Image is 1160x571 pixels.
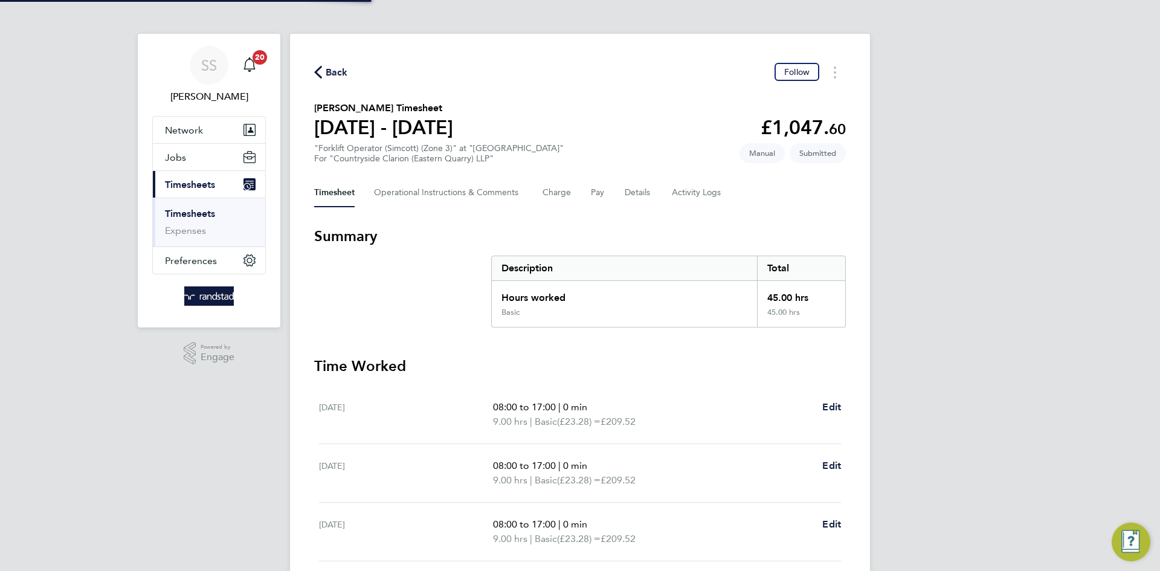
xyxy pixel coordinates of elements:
[757,308,845,327] div: 45.00 hrs
[493,518,556,530] span: 08:00 to 17:00
[535,415,557,429] span: Basic
[152,89,266,104] span: Shaye Stoneham
[530,416,532,427] span: |
[535,532,557,546] span: Basic
[822,518,841,530] span: Edit
[1112,523,1150,561] button: Engage Resource Center
[319,400,493,429] div: [DATE]
[314,227,846,246] h3: Summary
[822,517,841,532] a: Edit
[253,50,267,65] span: 20
[543,178,572,207] button: Charge
[775,63,819,81] button: Follow
[601,474,636,486] span: £209.52
[672,178,723,207] button: Activity Logs
[493,401,556,413] span: 08:00 to 17:00
[563,460,587,471] span: 0 min
[165,208,215,219] a: Timesheets
[152,286,266,306] a: Go to home page
[530,474,532,486] span: |
[757,281,845,308] div: 45.00 hrs
[165,255,217,266] span: Preferences
[491,256,846,327] div: Summary
[824,63,846,82] button: Timesheets Menu
[184,286,234,306] img: randstad-logo-retina.png
[201,57,217,73] span: SS
[184,342,235,365] a: Powered byEngage
[493,416,527,427] span: 9.00 hrs
[326,65,348,80] span: Back
[153,144,265,170] button: Jobs
[530,533,532,544] span: |
[153,247,265,274] button: Preferences
[829,120,846,138] span: 60
[153,198,265,247] div: Timesheets
[492,281,757,308] div: Hours worked
[563,401,587,413] span: 0 min
[165,179,215,190] span: Timesheets
[501,308,520,317] div: Basic
[601,533,636,544] span: £209.52
[822,401,841,413] span: Edit
[138,34,280,327] nav: Main navigation
[790,143,846,163] span: This timesheet is Submitted.
[314,178,355,207] button: Timesheet
[625,178,652,207] button: Details
[563,518,587,530] span: 0 min
[493,533,527,544] span: 9.00 hrs
[601,416,636,427] span: £209.52
[822,460,841,471] span: Edit
[558,518,561,530] span: |
[201,352,234,363] span: Engage
[165,152,186,163] span: Jobs
[314,101,453,115] h2: [PERSON_NAME] Timesheet
[237,46,262,85] a: 20
[757,256,845,280] div: Total
[314,143,564,164] div: "Forklift Operator (Simcott) (Zone 3)" at "[GEOGRAPHIC_DATA]"
[374,178,523,207] button: Operational Instructions & Comments
[314,153,564,164] div: For "Countryside Clarion (Eastern Quarry) LLP"
[314,115,453,140] h1: [DATE] - [DATE]
[822,459,841,473] a: Edit
[558,460,561,471] span: |
[153,171,265,198] button: Timesheets
[319,459,493,488] div: [DATE]
[761,116,846,139] app-decimal: £1,047.
[822,400,841,415] a: Edit
[493,474,527,486] span: 9.00 hrs
[153,117,265,143] button: Network
[591,178,605,207] button: Pay
[784,66,810,77] span: Follow
[557,416,601,427] span: (£23.28) =
[319,517,493,546] div: [DATE]
[201,342,234,352] span: Powered by
[739,143,785,163] span: This timesheet was manually created.
[152,46,266,104] a: SS[PERSON_NAME]
[557,474,601,486] span: (£23.28) =
[557,533,601,544] span: (£23.28) =
[314,356,846,376] h3: Time Worked
[558,401,561,413] span: |
[165,124,203,136] span: Network
[314,65,348,80] button: Back
[493,460,556,471] span: 08:00 to 17:00
[492,256,757,280] div: Description
[165,225,206,236] a: Expenses
[535,473,557,488] span: Basic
